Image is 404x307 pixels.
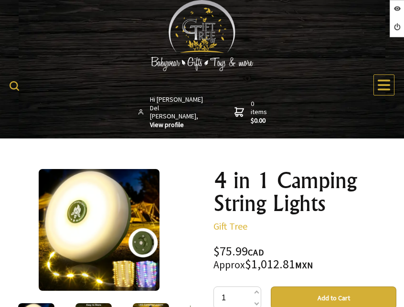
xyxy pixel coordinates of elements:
[295,260,313,271] span: MXN
[213,220,247,232] a: Gift Tree
[138,95,204,129] a: Hi [PERSON_NAME] Del [PERSON_NAME],View profile
[130,57,274,71] img: Babywear - Gifts - Toys & more
[213,258,245,271] small: Approx
[251,99,269,125] span: 0 items
[39,169,159,291] img: 4 in 1 Camping String Lights
[213,169,396,215] h1: 4 in 1 Camping String Lights
[150,95,204,129] span: Hi [PERSON_NAME] Del [PERSON_NAME],
[213,245,396,271] div: $75.99 $1,012.81
[10,81,19,91] img: product search
[234,95,269,129] a: 0 items$0.00
[150,121,204,129] strong: View profile
[251,116,269,125] strong: $0.00
[248,247,264,258] span: CAD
